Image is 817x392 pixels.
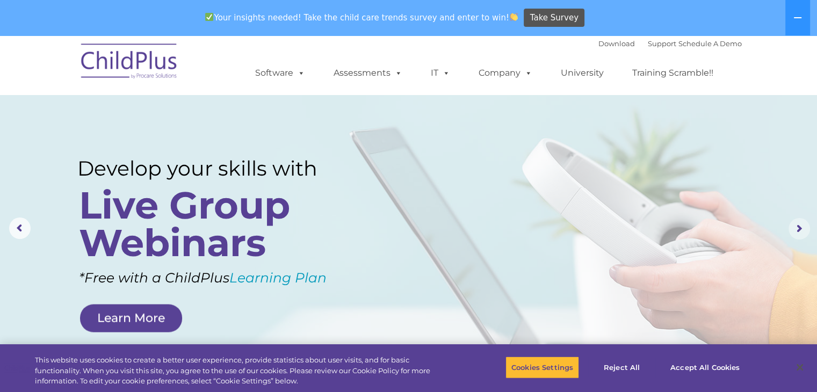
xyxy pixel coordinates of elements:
a: Take Survey [524,9,584,27]
a: Schedule A Demo [678,39,742,48]
button: Accept All Cookies [664,356,746,379]
div: This website uses cookies to create a better user experience, provide statistics about user visit... [35,355,450,387]
a: IT [420,62,461,84]
img: ✅ [205,13,213,21]
img: ChildPlus by Procare Solutions [76,36,183,90]
button: Close [788,355,812,379]
button: Cookies Settings [505,356,579,379]
rs-layer: Live Group Webinars [79,186,344,262]
a: Learning Plan [229,270,327,286]
a: Company [468,62,543,84]
a: Assessments [323,62,413,84]
font: | [598,39,742,48]
rs-layer: *Free with a ChildPlus [79,266,367,290]
a: University [550,62,614,84]
span: Your insights needed! Take the child care trends survey and enter to win! [201,7,523,28]
a: Learn More [80,304,182,332]
button: Reject All [588,356,655,379]
a: Support [648,39,676,48]
span: Take Survey [530,9,579,27]
rs-layer: Develop your skills with [77,156,348,180]
a: Software [244,62,316,84]
a: Download [598,39,635,48]
img: 👏 [510,13,518,21]
a: Training Scramble!! [621,62,724,84]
